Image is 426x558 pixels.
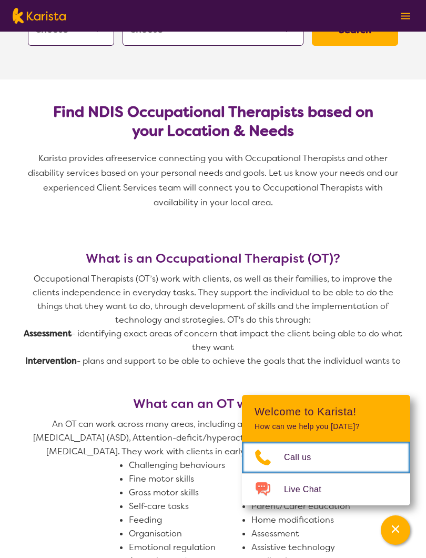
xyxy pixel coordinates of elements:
[251,500,366,513] li: Parent/Carer education
[129,486,243,500] li: Gross motor skills
[129,527,243,541] li: Organisation
[111,153,128,164] span: free
[381,515,410,545] button: Channel Menu
[255,422,398,431] p: How can we help you [DATE]?
[25,355,77,366] strong: Intervention
[284,482,334,497] span: Live Chat
[129,500,243,513] li: Self-care tasks
[36,103,390,141] h2: Find NDIS Occupational Therapists based on your Location & Needs
[242,442,410,505] ul: Choose channel
[24,328,72,339] strong: Assessment
[28,153,400,208] span: service connecting you with Occupational Therapists and other disability services based on your p...
[251,513,366,527] li: Home modifications
[129,472,243,486] li: Fine motor skills
[13,8,66,24] img: Karista logo
[129,459,243,472] li: Challenging behaviours
[24,251,402,266] h3: What is an Occupational Therapist (OT)?
[401,13,410,19] img: menu
[129,541,243,554] li: Emotional regulation
[129,513,243,527] li: Feeding
[255,405,398,418] h2: Welcome to Karista!
[24,354,402,368] p: - plans and support to be able to achieve the goals that the individual wants to
[38,153,111,164] span: Karista provides a
[284,450,324,465] span: Call us
[251,527,366,541] li: Assessment
[24,417,402,459] p: An OT can work across many areas, including a range of diagnosis' for example, [MEDICAL_DATA] (AS...
[242,395,410,505] div: Channel Menu
[24,327,402,354] p: - identifying exact areas of concern that impact the client being able to do what they want
[24,272,402,327] p: Occupational Therapists (OT’s) work with clients, as well as their families, to improve the clien...
[24,396,402,411] h3: What can an OT work on?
